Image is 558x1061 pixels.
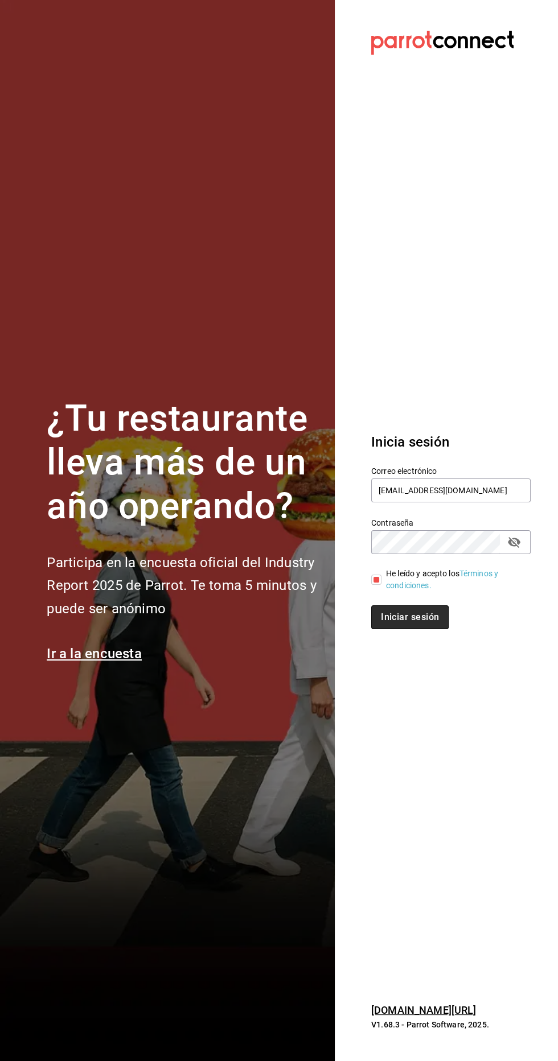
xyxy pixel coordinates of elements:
[47,397,321,528] h1: ¿Tu restaurante lleva más de un año operando?
[371,467,531,475] label: Correo electrónico
[371,1019,531,1030] p: V1.68.3 - Parrot Software, 2025.
[386,568,522,592] div: He leído y acepto los
[371,1004,476,1016] a: [DOMAIN_NAME][URL]
[47,646,142,662] a: Ir a la encuesta
[371,432,531,452] h3: Inicia sesión
[371,519,531,527] label: Contraseña
[371,605,449,629] button: Iniciar sesión
[47,551,321,621] h2: Participa en la encuesta oficial del Industry Report 2025 de Parrot. Te toma 5 minutos y puede se...
[504,532,524,552] button: passwordField
[371,478,531,502] input: Ingresa tu correo electrónico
